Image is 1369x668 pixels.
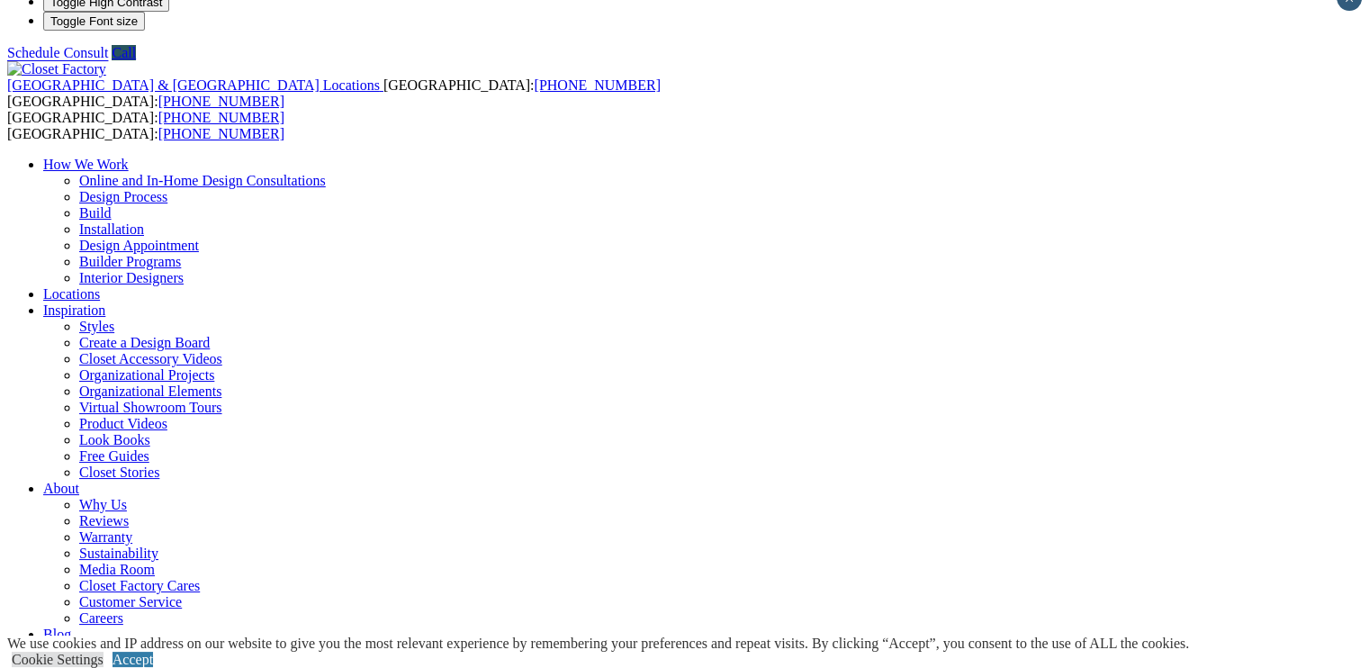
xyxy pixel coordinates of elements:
a: Free Guides [79,448,149,464]
a: Create a Design Board [79,335,210,350]
a: Organizational Projects [79,367,214,383]
span: [GEOGRAPHIC_DATA]: [GEOGRAPHIC_DATA]: [7,110,284,141]
a: [PHONE_NUMBER] [158,94,284,109]
a: Call [112,45,136,60]
a: Media Room [79,562,155,577]
a: About [43,481,79,496]
a: Design Process [79,189,167,204]
div: We use cookies and IP address on our website to give you the most relevant experience by remember... [7,636,1189,652]
a: Installation [79,221,144,237]
a: [PHONE_NUMBER] [534,77,660,93]
a: Organizational Elements [79,384,221,399]
a: Design Appointment [79,238,199,253]
a: [GEOGRAPHIC_DATA] & [GEOGRAPHIC_DATA] Locations [7,77,383,93]
a: [PHONE_NUMBER] [158,110,284,125]
a: Virtual Showroom Tours [79,400,222,415]
a: Sustainability [79,546,158,561]
a: Product Videos [79,416,167,431]
a: Look Books [79,432,150,447]
a: [PHONE_NUMBER] [158,126,284,141]
a: Online and In-Home Design Consultations [79,173,326,188]
a: Blog [43,627,71,642]
a: Interior Designers [79,270,184,285]
a: Locations [43,286,100,302]
a: Careers [79,610,123,626]
button: Toggle Font size [43,12,145,31]
a: Closet Stories [79,465,159,480]
a: Closet Accessory Videos [79,351,222,366]
span: Toggle Font size [50,14,138,28]
a: Closet Factory Cares [79,578,200,593]
a: Reviews [79,513,129,528]
a: Builder Programs [79,254,181,269]
span: [GEOGRAPHIC_DATA]: [GEOGRAPHIC_DATA]: [7,77,661,109]
a: Styles [79,319,114,334]
a: Build [79,205,112,221]
span: [GEOGRAPHIC_DATA] & [GEOGRAPHIC_DATA] Locations [7,77,380,93]
a: Cookie Settings [12,652,104,667]
a: Why Us [79,497,127,512]
a: Inspiration [43,302,105,318]
a: Accept [113,652,153,667]
a: Warranty [79,529,132,545]
a: How We Work [43,157,129,172]
img: Closet Factory [7,61,106,77]
a: Customer Service [79,594,182,609]
a: Schedule Consult [7,45,108,60]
